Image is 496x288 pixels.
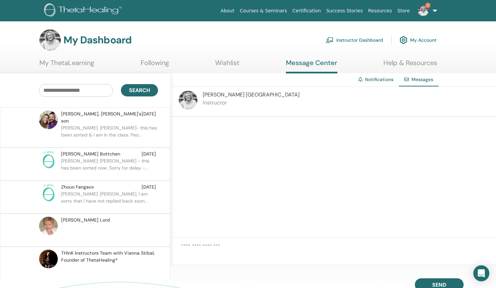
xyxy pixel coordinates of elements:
[411,76,433,82] span: Messages
[324,5,365,17] a: Success Stories
[425,3,431,8] span: 2
[129,87,150,94] span: Search
[61,184,94,191] span: Zhouo Fangaox
[141,59,169,72] a: Following
[365,5,395,17] a: Resources
[61,217,110,224] span: [PERSON_NAME] Lord
[399,34,407,46] img: cog.svg
[121,84,158,96] button: Search
[179,91,197,109] img: default.jpg
[326,33,383,47] a: Instructor Dashboard
[326,37,334,43] img: chalkboard-teacher.svg
[39,110,58,129] img: default.jpg
[39,250,58,268] img: default.jpg
[203,99,300,107] p: Instructor
[383,59,437,72] a: Help & Resources
[218,5,237,17] a: About
[61,250,156,264] span: THInK Instructors Team with Vianna Stibal, Founder of ThetaHealing®
[39,59,94,72] a: My ThetaLearning
[61,110,142,124] span: [PERSON_NAME], [PERSON_NAME]'s son
[61,124,158,145] p: [PERSON_NAME]: [PERSON_NAME]- this has been sorted & I am in the class. Peo...
[61,191,158,211] p: [PERSON_NAME]: [PERSON_NAME], I am sorry that I have not replied back soon...
[286,59,337,73] a: Message Center
[39,217,58,235] img: default.jpg
[39,184,58,202] img: no-photo.png
[473,265,489,281] div: Open Intercom Messenger
[44,3,124,18] img: logo.png
[142,110,156,124] span: [DATE]
[203,91,300,98] span: [PERSON_NAME] [GEOGRAPHIC_DATA]
[63,34,132,46] h3: My Dashboard
[215,59,239,72] a: Wishlist
[418,5,429,16] img: default.jpg
[39,151,58,169] img: no-photo.png
[237,5,290,17] a: Courses & Seminars
[142,151,156,158] span: [DATE]
[142,184,156,191] span: [DATE]
[39,29,61,51] img: default.jpg
[290,5,323,17] a: Certification
[61,158,158,178] p: [PERSON_NAME]: [PERSON_NAME] - this has been sorted now. Sorry for delay -...
[365,76,393,82] a: Notifications
[399,33,437,47] a: My Account
[395,5,412,17] a: Store
[61,151,120,158] span: [PERSON_NAME] Bottchen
